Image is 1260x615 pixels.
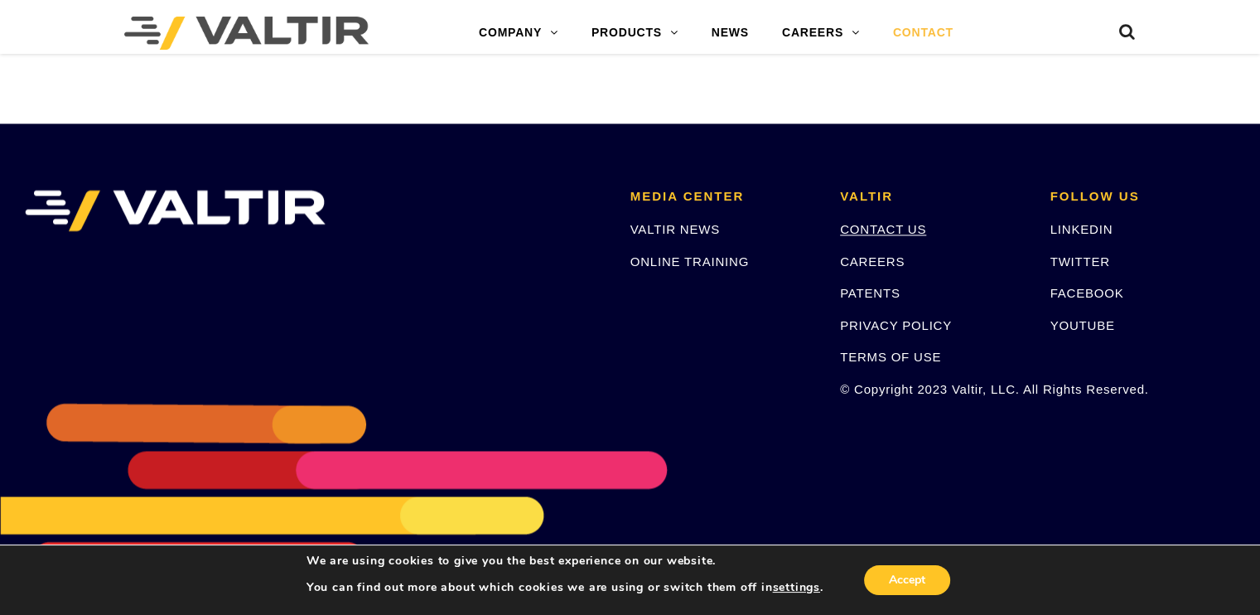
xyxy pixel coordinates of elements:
[575,17,695,50] a: PRODUCTS
[25,190,326,231] img: VALTIR
[124,17,369,50] img: Valtir
[840,254,905,269] a: CAREERS
[765,17,876,50] a: CAREERS
[840,350,941,364] a: TERMS OF USE
[1050,318,1115,332] a: YOUTUBE
[630,222,720,236] a: VALTIR NEWS
[772,580,819,595] button: settings
[876,17,970,50] a: CONTACT
[1050,190,1235,204] h2: FOLLOW US
[864,565,950,595] button: Accept
[840,222,926,236] a: CONTACT US
[840,286,900,300] a: PATENTS
[840,318,952,332] a: PRIVACY POLICY
[630,254,749,269] a: ONLINE TRAINING
[1050,222,1113,236] a: LINKEDIN
[462,17,575,50] a: COMPANY
[1050,286,1124,300] a: FACEBOOK
[840,190,1025,204] h2: VALTIR
[695,17,765,50] a: NEWS
[307,580,823,595] p: You can find out more about which cookies we are using or switch them off in .
[1050,254,1110,269] a: TWITTER
[630,190,815,204] h2: MEDIA CENTER
[840,380,1025,399] p: © Copyright 2023 Valtir, LLC. All Rights Reserved.
[307,554,823,569] p: We are using cookies to give you the best experience on our website.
